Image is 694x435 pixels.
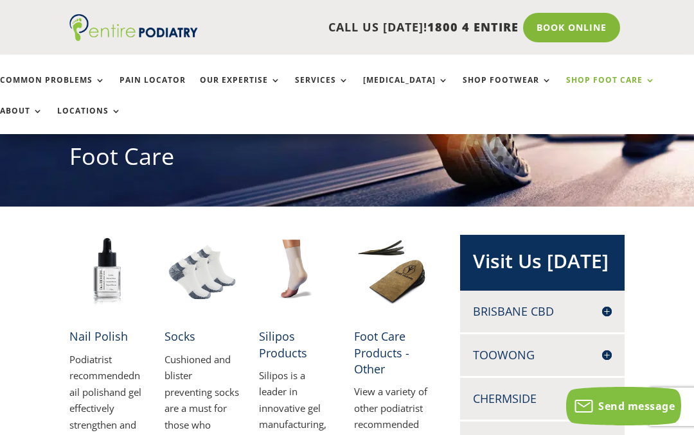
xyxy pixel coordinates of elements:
a: [MEDICAL_DATA] [363,76,449,103]
p: CALL US [DATE]! [198,19,519,36]
a: Shop Foot Care [566,76,655,103]
span: 1800 4 ENTIRE [427,19,519,35]
a: Services [295,76,349,103]
h4: Brisbane CBD [473,303,612,320]
img: logo (1) [69,14,198,41]
a: Foot Care Products - Other [354,328,409,376]
span: Send message [598,399,675,413]
img: latex heel protector [259,235,334,310]
keyword: nail polish [69,369,140,398]
a: Shop Footwear [463,76,552,103]
a: Nail Polish [69,328,128,344]
h2: Visit Us [DATE] [473,248,612,281]
a: Socks [165,328,195,344]
img: thorlo running socks [165,235,240,310]
a: Book Online [523,13,620,42]
a: Entire Podiatry [69,31,198,44]
button: Send message [566,387,681,425]
img: heel lift [354,235,429,310]
a: Our Expertise [200,76,281,103]
a: Silipos Products [259,328,307,360]
a: Pain Locator [120,76,186,103]
a: Locations [57,107,121,134]
h1: Foot Care [69,141,625,179]
h4: Toowong [473,347,612,363]
h4: Chermside [473,391,612,407]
